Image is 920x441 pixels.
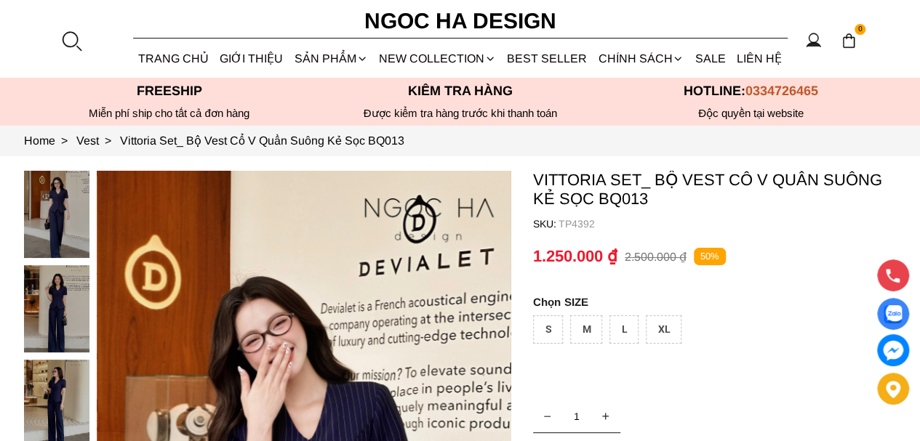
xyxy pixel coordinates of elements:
div: S [533,315,563,344]
div: Miễn phí ship cho tất cả đơn hàng [24,107,315,120]
span: 0334726465 [745,84,818,98]
a: LIÊN HỆ [731,39,787,78]
img: Vittoria Set_ Bộ Vest Cổ V Quần Suông Kẻ Sọc BQ013_mini_0 [24,171,89,258]
span: > [99,134,117,147]
p: 50% [694,248,726,266]
a: BEST SELLER [502,39,593,78]
p: 2.500.000 ₫ [625,250,687,264]
img: Vittoria Set_ Bộ Vest Cổ V Quần Suông Kẻ Sọc BQ013_mini_1 [24,265,89,352]
div: XL [646,315,681,344]
div: SẢN PHẨM [289,39,373,78]
p: SIZE [533,296,897,308]
a: Link to Vittoria Set_ Bộ Vest Cổ V Quần Suông Kẻ Sọc BQ013 [120,134,404,147]
h6: SKU: [533,218,559,230]
span: > [55,134,73,147]
p: Freeship [24,84,315,99]
img: Display image [884,305,902,323]
div: L [609,315,639,344]
div: Chính sách [593,39,689,78]
img: img-CART-ICON-ksit0nf1 [841,33,857,49]
span: 0 [855,24,866,36]
div: M [570,315,602,344]
h6: Độc quyền tại website [606,107,897,120]
a: Display image [877,298,909,330]
p: Hotline: [606,84,897,99]
a: Ngoc Ha Design [351,4,569,39]
a: TRANG CHỦ [133,39,215,78]
a: messenger [877,334,909,366]
a: Link to Vest [76,134,120,147]
a: GIỚI THIỆU [215,39,289,78]
a: SALE [689,39,731,78]
a: NEW COLLECTION [373,39,501,78]
a: Link to Home [24,134,76,147]
input: Quantity input [533,402,620,431]
p: Được kiểm tra hàng trước khi thanh toán [315,107,606,120]
p: TP4392 [559,218,897,230]
p: 1.250.000 ₫ [533,247,617,266]
font: Kiểm tra hàng [408,84,513,98]
p: Vittoria Set_ Bộ Vest Cổ V Quần Suông Kẻ Sọc BQ013 [533,171,897,209]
